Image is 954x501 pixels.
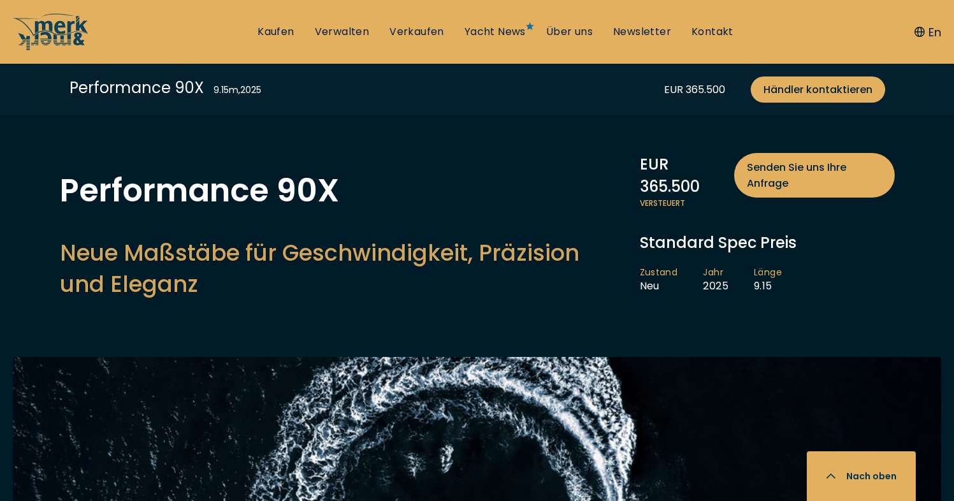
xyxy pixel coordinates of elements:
div: EUR 365.500 [640,153,895,198]
div: EUR 365.500 [664,82,725,98]
a: Newsletter [613,25,671,39]
a: Verwalten [315,25,370,39]
span: Zustand [640,266,678,279]
a: Kaufen [257,25,294,39]
a: Kontakt [691,25,734,39]
button: En [914,24,941,41]
li: 9.15 [754,266,807,293]
h2: Neue Maßstäbe für Geschwindigkeit, Präzision und Eleganz [60,237,627,300]
a: Yacht News [465,25,526,39]
div: 9.15 m , 2025 [213,83,261,97]
span: Versteuert [640,198,895,209]
h1: Performance 90X [60,175,627,207]
a: Senden Sie uns Ihre Anfrage [734,153,895,198]
li: 2025 [703,266,754,293]
li: Neu [640,266,704,293]
span: Jahr [703,266,728,279]
a: Über uns [546,25,593,39]
span: Händler kontaktieren [763,82,872,98]
button: Nach oben [807,451,916,501]
a: Verkaufen [389,25,444,39]
span: Senden Sie uns Ihre Anfrage [747,159,882,191]
a: Händler kontaktieren [751,76,885,103]
span: Standard Spec Preis [640,232,797,253]
span: Länge [754,266,782,279]
div: Performance 90X [69,76,204,99]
